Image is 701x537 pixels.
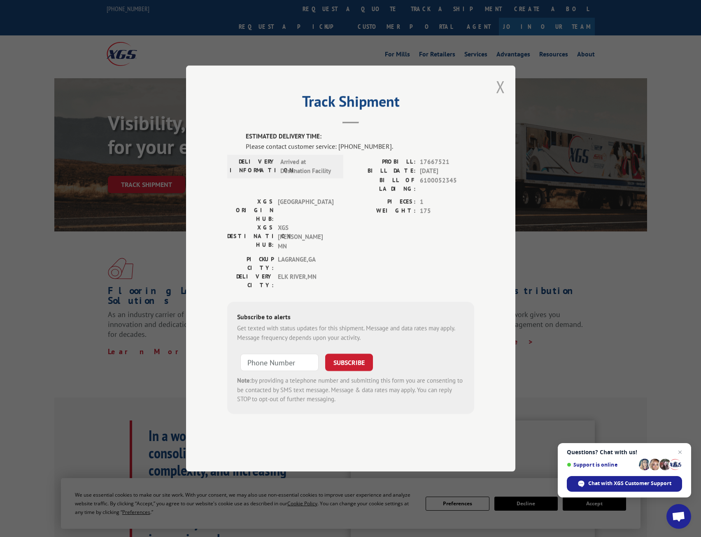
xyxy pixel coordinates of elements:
span: Support is online [567,462,636,468]
div: Open chat [666,504,691,529]
span: 175 [420,206,474,216]
span: Questions? Chat with us! [567,449,682,455]
span: XGS [PERSON_NAME] MN [278,223,333,251]
span: Close chat [675,447,685,457]
label: XGS ORIGIN HUB: [227,197,274,223]
label: PROBILL: [351,157,416,167]
div: by providing a telephone number and submitting this form you are consenting to be contacted by SM... [237,376,464,404]
label: ESTIMATED DELIVERY TIME: [246,132,474,141]
label: DELIVERY CITY: [227,272,274,290]
span: LAGRANGE , GA [278,255,333,272]
span: 6100052345 [420,176,474,193]
div: Get texted with status updates for this shipment. Message and data rates may apply. Message frequ... [237,324,464,342]
label: PIECES: [351,197,416,207]
button: SUBSCRIBE [325,354,373,371]
label: PICKUP CITY: [227,255,274,272]
label: BILL DATE: [351,166,416,176]
label: BILL OF LADING: [351,176,416,193]
span: 1 [420,197,474,207]
span: 17667521 [420,157,474,167]
span: Arrived at Destination Facility [280,157,336,176]
div: Chat with XGS Customer Support [567,476,682,492]
span: ELK RIVER , MN [278,272,333,290]
div: Subscribe to alerts [237,312,464,324]
span: Chat with XGS Customer Support [588,480,671,487]
span: [DATE] [420,166,474,176]
strong: Note: [237,376,252,384]
label: XGS DESTINATION HUB: [227,223,274,251]
span: [GEOGRAPHIC_DATA] [278,197,333,223]
h2: Track Shipment [227,96,474,111]
button: Close modal [496,76,505,98]
label: WEIGHT: [351,206,416,216]
label: DELIVERY INFORMATION: [230,157,276,176]
div: Please contact customer service: [PHONE_NUMBER]. [246,141,474,151]
input: Phone Number [240,354,319,371]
